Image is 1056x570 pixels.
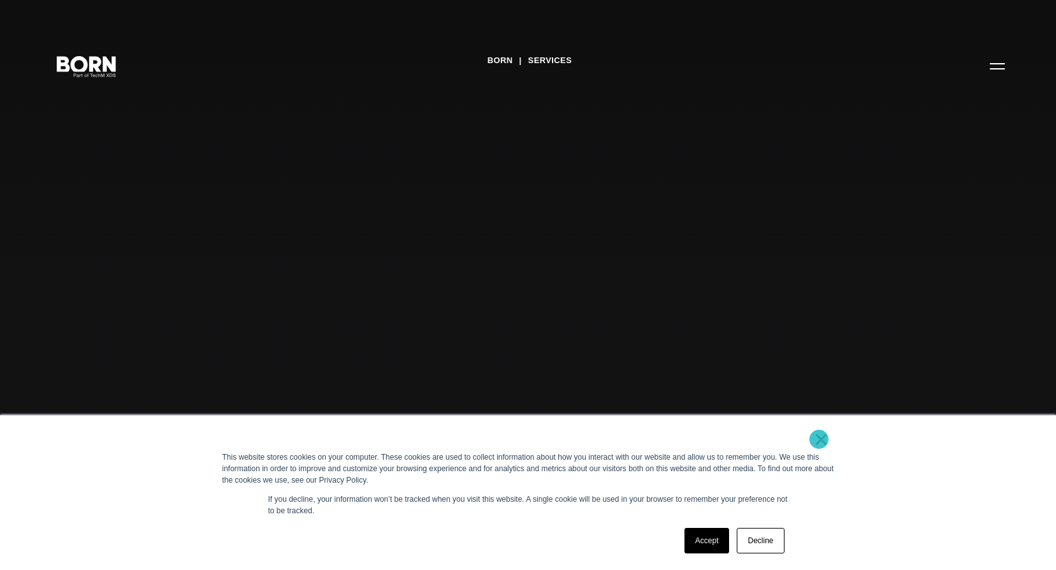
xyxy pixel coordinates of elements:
[737,528,784,553] a: Decline
[982,52,1013,79] button: Open
[528,51,572,70] a: Services
[488,51,513,70] a: BORN
[268,493,788,516] p: If you decline, your information won’t be tracked when you visit this website. A single cookie wi...
[222,451,834,486] div: This website stores cookies on your computer. These cookies are used to collect information about...
[684,528,730,553] a: Accept
[814,434,829,445] a: ×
